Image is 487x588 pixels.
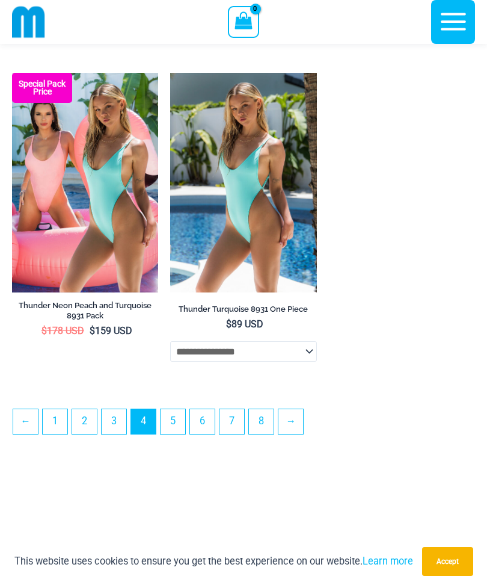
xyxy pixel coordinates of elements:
bdi: 178 USD [41,325,84,336]
a: Thunder Turquoise 8931 One Piece [170,304,316,318]
a: Page 2 [72,409,97,434]
a: Thunder Neon Peach and Turquoise 8931 Pack [12,300,158,325]
img: Thunder Pack [12,73,158,292]
bdi: 89 USD [226,318,263,330]
h2: Thunder Turquoise 8931 One Piece [170,304,316,314]
a: Page 7 [219,409,244,434]
span: Page 4 [131,409,156,434]
span: $ [90,325,95,336]
a: Page 8 [249,409,274,434]
button: Accept [422,547,473,576]
img: cropped mm emblem [12,5,45,39]
bdi: 159 USD [90,325,132,336]
img: Thunder Turquoise 8931 One Piece 03 [170,73,316,292]
a: Thunder Pack Thunder Turquoise 8931 One Piece 09v2Thunder Turquoise 8931 One Piece 09v2 [12,73,158,292]
h2: Thunder Neon Peach and Turquoise 8931 Pack [12,300,158,321]
nav: Product Pagination [12,409,475,441]
a: ← [13,409,38,434]
p: This website uses cookies to ensure you get the best experience on our website. [14,553,413,569]
a: View Shopping Cart, empty [228,6,259,37]
span: $ [226,318,231,330]
a: Page 3 [102,409,126,434]
a: Learn more [363,556,413,567]
a: Thunder Turquoise 8931 One Piece 03Thunder Turquoise 8931 One Piece 05Thunder Turquoise 8931 One ... [170,73,316,292]
b: Special Pack Price [12,80,72,96]
a: → [278,409,303,434]
a: Page 6 [190,409,215,434]
span: $ [41,325,47,336]
a: Page 1 [43,409,67,434]
a: Page 5 [161,409,185,434]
